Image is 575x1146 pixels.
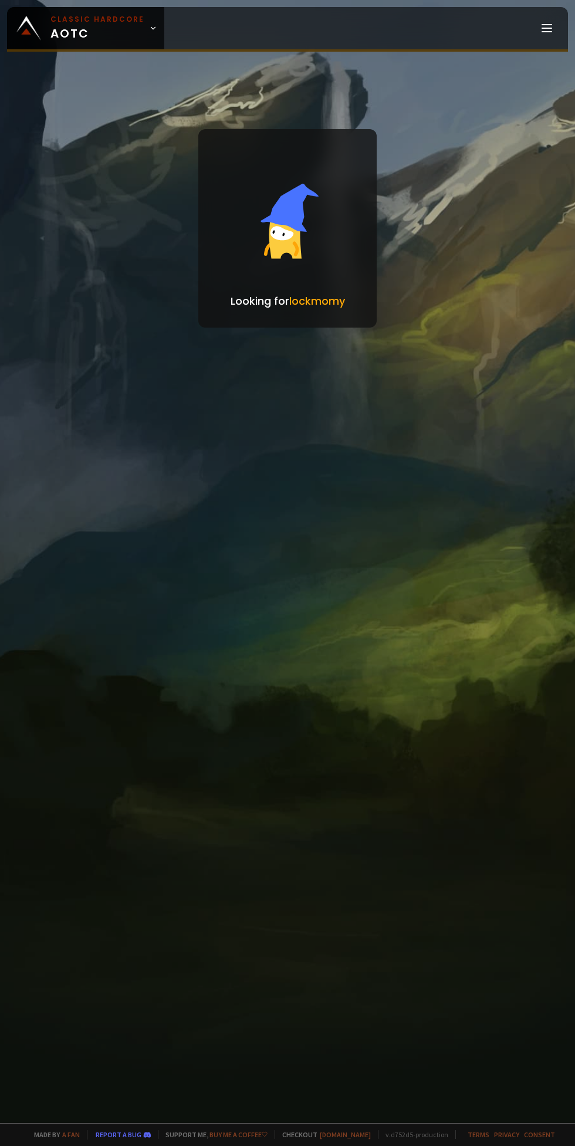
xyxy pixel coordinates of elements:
a: Classic HardcoreAOTC [7,7,164,49]
span: Made by [27,1130,80,1139]
a: Terms [468,1130,489,1139]
span: Support me, [158,1130,268,1139]
p: Looking for [231,293,345,309]
a: [DOMAIN_NAME] [320,1130,371,1139]
small: Classic Hardcore [50,14,144,25]
span: v. d752d5 - production [378,1130,448,1139]
span: AOTC [50,14,144,42]
span: Checkout [275,1130,371,1139]
span: lockmomy [289,294,345,308]
a: Privacy [494,1130,519,1139]
a: Report a bug [96,1130,141,1139]
a: Consent [524,1130,555,1139]
a: Buy me a coffee [209,1130,268,1139]
a: a fan [62,1130,80,1139]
